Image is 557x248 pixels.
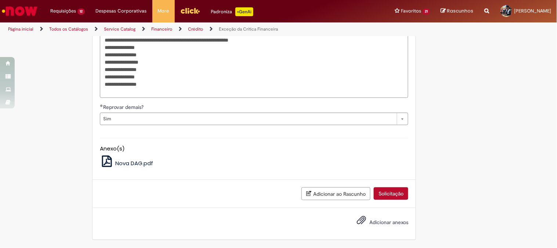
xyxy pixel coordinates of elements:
[211,7,253,16] div: Padroniza
[151,26,172,32] a: Financeiro
[6,22,366,36] ul: Trilhas de página
[374,187,408,200] button: Solicitação
[100,12,408,98] textarea: Descrição
[1,4,39,18] img: ServiceNow
[235,7,253,16] p: +GenAi
[100,146,408,152] h5: Anexo(s)
[447,7,474,14] span: Rascunhos
[401,7,421,15] span: Favoritos
[50,7,76,15] span: Requisições
[219,26,278,32] a: Exceção da Crítica Financeira
[369,219,408,226] span: Adicionar anexos
[96,7,147,15] span: Despesas Corporativas
[423,8,430,15] span: 21
[103,113,393,125] span: Sim
[104,26,135,32] a: Service Catalog
[115,159,153,167] span: Nova DAG.pdf
[103,104,145,110] span: Reprovar demais?
[77,8,85,15] span: 12
[514,8,551,14] span: [PERSON_NAME]
[49,26,88,32] a: Todos os Catálogos
[100,159,153,167] a: Nova DAG.pdf
[180,5,200,16] img: click_logo_yellow_360x200.png
[8,26,33,32] a: Página inicial
[355,213,368,230] button: Adicionar anexos
[441,8,474,15] a: Rascunhos
[301,187,370,200] button: Adicionar ao Rascunho
[158,7,169,15] span: More
[188,26,203,32] a: Crédito
[100,104,103,107] span: Obrigatório Preenchido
